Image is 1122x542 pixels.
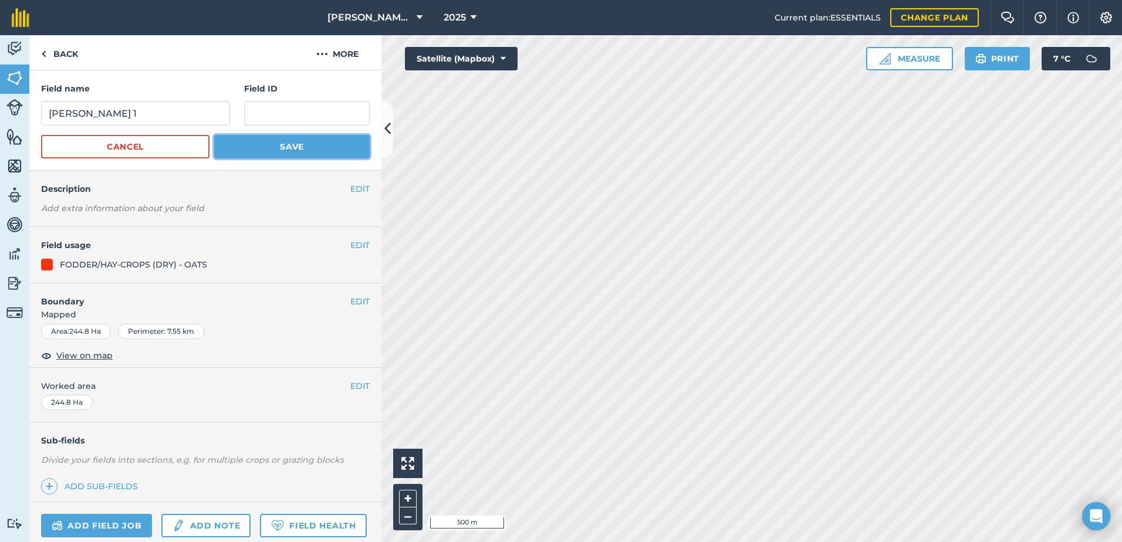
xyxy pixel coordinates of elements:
[6,304,23,321] img: svg+xml;base64,PD94bWwgdmVyc2lvbj0iMS4wIiBlbmNvZGluZz0idXRmLTgiPz4KPCEtLSBHZW5lcmF0b3I6IEFkb2JlIE...
[975,52,986,66] img: svg+xml;base64,PHN2ZyB4bWxucz0iaHR0cDovL3d3dy53My5vcmcvMjAwMC9zdmciIHdpZHRoPSIxOSIgaGVpZ2h0PSIyNC...
[41,380,370,392] span: Worked area
[1082,502,1110,530] div: Open Intercom Messenger
[1080,47,1103,70] img: svg+xml;base64,PD94bWwgdmVyc2lvbj0iMS4wIiBlbmNvZGluZz0idXRmLTgiPz4KPCEtLSBHZW5lcmF0b3I6IEFkb2JlIE...
[1067,11,1079,25] img: svg+xml;base64,PHN2ZyB4bWxucz0iaHR0cDovL3d3dy53My5vcmcvMjAwMC9zdmciIHdpZHRoPSIxNyIgaGVpZ2h0PSIxNy...
[399,490,417,507] button: +
[6,216,23,233] img: svg+xml;base64,PD94bWwgdmVyc2lvbj0iMS4wIiBlbmNvZGluZz0idXRmLTgiPz4KPCEtLSBHZW5lcmF0b3I6IEFkb2JlIE...
[161,514,251,537] a: Add note
[41,135,209,158] button: Cancel
[41,324,111,339] div: Area : 244.8 Ha
[6,69,23,87] img: svg+xml;base64,PHN2ZyB4bWxucz0iaHR0cDovL3d3dy53My5vcmcvMjAwMC9zdmciIHdpZHRoPSI1NiIgaGVpZ2h0PSI2MC...
[444,11,466,25] span: 2025
[118,324,204,339] div: Perimeter : 7.55 km
[45,479,53,493] img: svg+xml;base64,PHN2ZyB4bWxucz0iaHR0cDovL3d3dy53My5vcmcvMjAwMC9zdmciIHdpZHRoPSIxNCIgaGVpZ2h0PSIyNC...
[60,258,207,271] div: FODDER/HAY-CROPS (DRY) - OATS
[6,99,23,116] img: svg+xml;base64,PD94bWwgdmVyc2lvbj0iMS4wIiBlbmNvZGluZz0idXRmLTgiPz4KPCEtLSBHZW5lcmF0b3I6IEFkb2JlIE...
[6,245,23,263] img: svg+xml;base64,PD94bWwgdmVyc2lvbj0iMS4wIiBlbmNvZGluZz0idXRmLTgiPz4KPCEtLSBHZW5lcmF0b3I6IEFkb2JlIE...
[1001,12,1015,23] img: Two speech bubbles overlapping with the left bubble in the forefront
[29,308,381,321] span: Mapped
[41,348,113,363] button: View on map
[1099,12,1113,23] img: A cog icon
[41,239,350,252] h4: Field usage
[350,182,370,195] button: EDIT
[41,514,152,537] a: Add field job
[775,11,881,24] span: Current plan : ESSENTIALS
[327,11,412,25] span: [PERSON_NAME] ASAHI PADDOCKS
[405,47,518,70] button: Satellite (Mapbox)
[29,434,381,447] h4: Sub-fields
[1042,47,1110,70] button: 7 °C
[6,40,23,57] img: svg+xml;base64,PD94bWwgdmVyc2lvbj0iMS4wIiBlbmNvZGluZz0idXRmLTgiPz4KPCEtLSBHZW5lcmF0b3I6IEFkb2JlIE...
[52,519,63,533] img: svg+xml;base64,PD94bWwgdmVyc2lvbj0iMS4wIiBlbmNvZGluZz0idXRmLTgiPz4KPCEtLSBHZW5lcmF0b3I6IEFkb2JlIE...
[12,8,29,27] img: fieldmargin Logo
[172,519,185,533] img: svg+xml;base64,PD94bWwgdmVyc2lvbj0iMS4wIiBlbmNvZGluZz0idXRmLTgiPz4KPCEtLSBHZW5lcmF0b3I6IEFkb2JlIE...
[41,455,344,465] em: Divide your fields into sections, e.g. for multiple crops or grazing blocks
[401,457,414,470] img: Four arrows, one pointing top left, one top right, one bottom right and the last bottom left
[6,275,23,292] img: svg+xml;base64,PD94bWwgdmVyc2lvbj0iMS4wIiBlbmNvZGluZz0idXRmLTgiPz4KPCEtLSBHZW5lcmF0b3I6IEFkb2JlIE...
[41,182,370,195] h4: Description
[866,47,953,70] button: Measure
[6,187,23,204] img: svg+xml;base64,PD94bWwgdmVyc2lvbj0iMS4wIiBlbmNvZGluZz0idXRmLTgiPz4KPCEtLSBHZW5lcmF0b3I6IEFkb2JlIE...
[260,514,366,537] a: Field Health
[1053,47,1070,70] span: 7 ° C
[316,47,328,61] img: svg+xml;base64,PHN2ZyB4bWxucz0iaHR0cDovL3d3dy53My5vcmcvMjAwMC9zdmciIHdpZHRoPSIyMCIgaGVpZ2h0PSIyNC...
[890,8,979,27] a: Change plan
[244,82,370,95] h4: Field ID
[879,53,891,65] img: Ruler icon
[41,478,143,494] a: Add sub-fields
[41,47,46,61] img: svg+xml;base64,PHN2ZyB4bWxucz0iaHR0cDovL3d3dy53My5vcmcvMjAwMC9zdmciIHdpZHRoPSI5IiBoZWlnaHQ9IjI0Ii...
[1033,12,1047,23] img: A question mark icon
[29,35,90,70] a: Back
[29,283,350,308] h4: Boundary
[6,157,23,175] img: svg+xml;base64,PHN2ZyB4bWxucz0iaHR0cDovL3d3dy53My5vcmcvMjAwMC9zdmciIHdpZHRoPSI1NiIgaGVpZ2h0PSI2MC...
[41,395,93,410] div: 244.8 Ha
[6,518,23,529] img: svg+xml;base64,PD94bWwgdmVyc2lvbj0iMS4wIiBlbmNvZGluZz0idXRmLTgiPz4KPCEtLSBHZW5lcmF0b3I6IEFkb2JlIE...
[214,135,370,158] button: Save
[6,128,23,145] img: svg+xml;base64,PHN2ZyB4bWxucz0iaHR0cDovL3d3dy53My5vcmcvMjAwMC9zdmciIHdpZHRoPSI1NiIgaGVpZ2h0PSI2MC...
[293,35,381,70] button: More
[350,380,370,392] button: EDIT
[399,507,417,524] button: –
[350,239,370,252] button: EDIT
[41,82,230,95] h4: Field name
[41,348,52,363] img: svg+xml;base64,PHN2ZyB4bWxucz0iaHR0cDovL3d3dy53My5vcmcvMjAwMC9zdmciIHdpZHRoPSIxOCIgaGVpZ2h0PSIyNC...
[56,349,113,362] span: View on map
[965,47,1030,70] button: Print
[41,203,204,214] em: Add extra information about your field
[350,295,370,308] button: EDIT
